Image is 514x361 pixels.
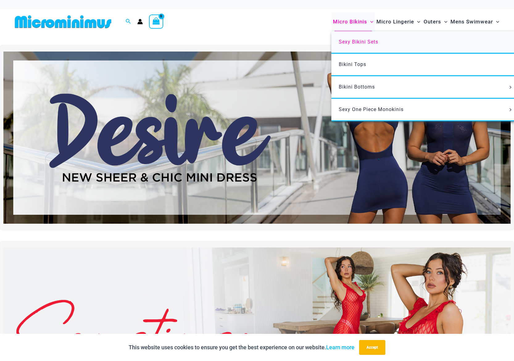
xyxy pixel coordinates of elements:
a: Search icon link [126,18,131,26]
a: Mens SwimwearMenu ToggleMenu Toggle [449,12,501,31]
span: Bikini Bottoms [339,84,375,90]
a: Account icon link [137,19,143,24]
span: Menu Toggle [441,14,447,30]
button: Accept [359,340,385,355]
img: MM SHOP LOGO FLAT [12,15,114,29]
span: Mens Swimwear [450,14,493,30]
span: Outers [424,14,441,30]
span: Menu Toggle [493,14,499,30]
a: View Shopping Cart, empty [149,15,163,29]
span: Menu Toggle [414,14,420,30]
a: OutersMenu ToggleMenu Toggle [422,12,449,31]
img: Desire me Navy Dress [3,52,511,224]
a: Learn more [326,344,354,351]
p: This website uses cookies to ensure you get the best experience on our website. [129,343,354,352]
span: Menu Toggle [507,86,514,89]
a: Micro LingerieMenu ToggleMenu Toggle [375,12,422,31]
span: Sexy One Piece Monokinis [339,106,404,112]
span: Micro Bikinis [333,14,367,30]
span: Menu Toggle [507,108,514,111]
span: Bikini Tops [339,61,366,67]
span: Menu Toggle [367,14,373,30]
span: Sexy Bikini Sets [339,39,378,45]
nav: Site Navigation [330,11,502,32]
span: Micro Lingerie [376,14,414,30]
a: Micro BikinisMenu ToggleMenu Toggle [331,12,375,31]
